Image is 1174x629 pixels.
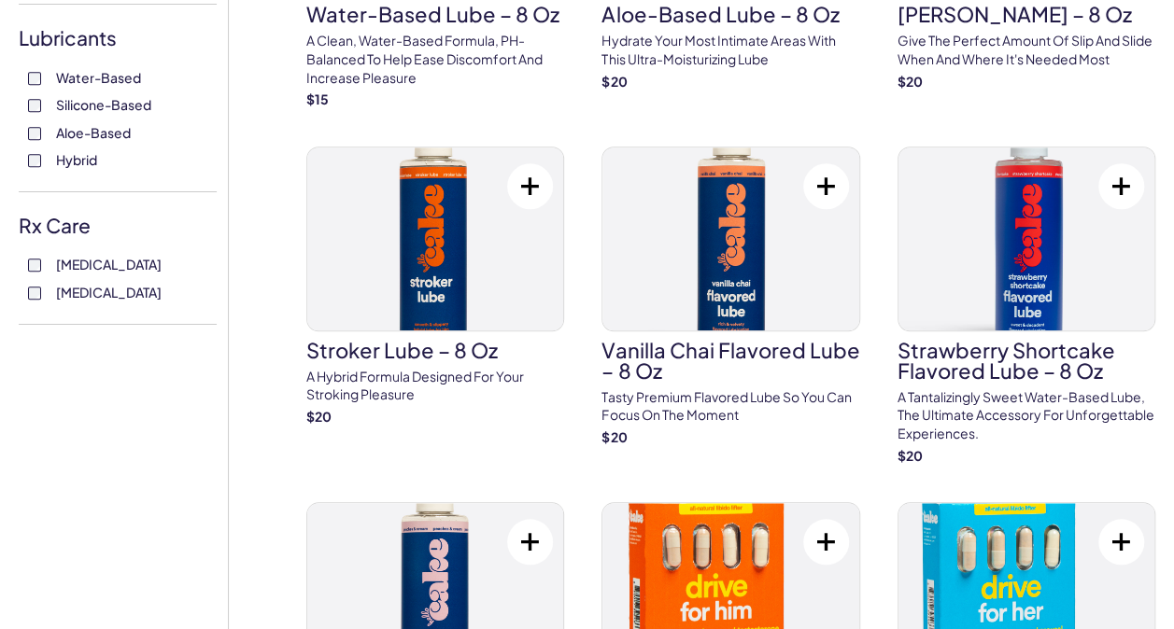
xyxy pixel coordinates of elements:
[601,4,859,24] h3: Aloe-Based Lube – 8 oz
[898,388,1155,443] p: A tantalizingly sweet water-based lube, the ultimate accessory for unforgettable experiences.
[898,4,1155,24] h3: [PERSON_NAME] – 8 oz
[307,147,563,330] img: Stroker Lube – 8 oz
[898,447,923,464] strong: $ 20
[601,428,627,445] strong: $ 20
[601,340,859,381] h3: Vanilla Chai Flavored Lube – 8 oz
[602,147,858,330] img: Vanilla Chai Flavored Lube – 8 oz
[306,408,332,425] strong: $ 20
[56,280,162,304] span: [MEDICAL_DATA]
[601,73,627,90] strong: $ 20
[306,340,564,360] h3: Stroker Lube – 8 oz
[28,99,41,112] input: Silicone-Based
[28,72,41,85] input: Water-Based
[898,147,1154,330] img: Strawberry Shortcake Flavored Lube – 8 oz
[28,259,41,272] input: [MEDICAL_DATA]
[56,92,151,117] span: Silicone-Based
[56,65,141,90] span: Water-Based
[306,32,564,87] p: A clean, water-based formula, pH-balanced to help ease discomfort and increase pleasure
[28,127,41,140] input: Aloe-Based
[28,287,41,300] input: [MEDICAL_DATA]
[898,32,1155,68] p: Give the perfect amount of slip and slide when and where it's needed most
[601,388,859,425] p: Tasty premium flavored lube so you can focus on the moment
[56,252,162,276] span: [MEDICAL_DATA]
[898,73,923,90] strong: $ 20
[56,147,97,172] span: Hybrid
[28,154,41,167] input: Hybrid
[601,32,859,68] p: Hydrate your most intimate areas with this ultra-moisturizing lube
[56,120,131,145] span: Aloe-Based
[601,147,859,447] a: Vanilla Chai Flavored Lube – 8 ozVanilla Chai Flavored Lube – 8 ozTasty premium flavored lube so ...
[898,147,1155,465] a: Strawberry Shortcake Flavored Lube – 8 ozStrawberry Shortcake Flavored Lube – 8 ozA tantalizingly...
[306,368,564,404] p: A hybrid formula designed for your stroking pleasure
[898,340,1155,381] h3: Strawberry Shortcake Flavored Lube – 8 oz
[306,91,329,107] strong: $ 15
[306,147,564,426] a: Stroker Lube – 8 ozStroker Lube – 8 ozA hybrid formula designed for your stroking pleasure$20
[306,4,564,24] h3: Water-Based Lube – 8 oz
